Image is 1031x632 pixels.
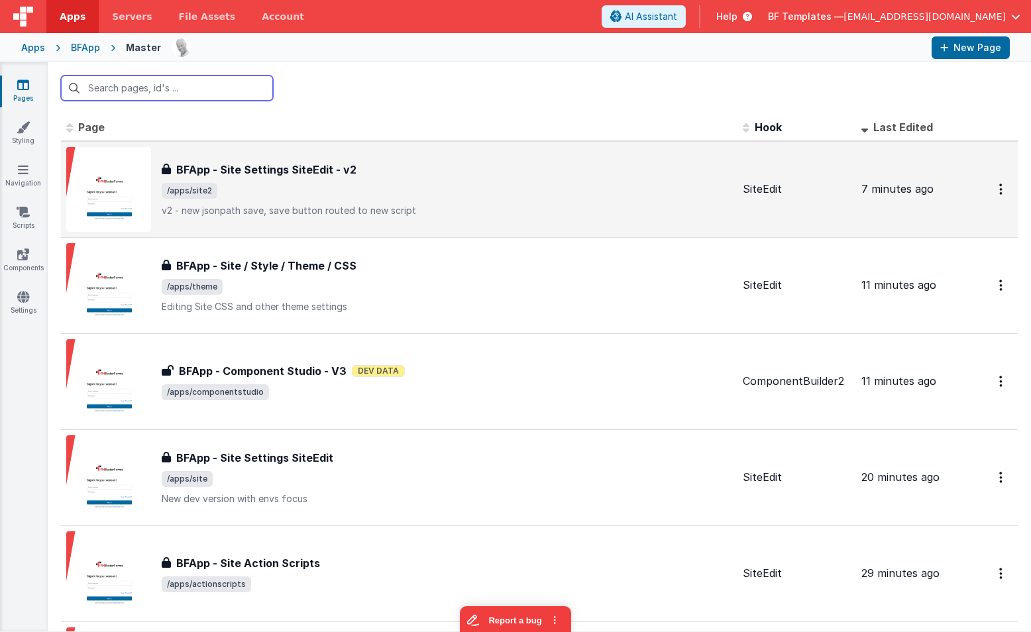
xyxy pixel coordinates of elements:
span: Last Edited [873,121,933,134]
span: 7 minutes ago [861,182,934,195]
div: SiteEdit [743,566,851,581]
button: Options [991,176,1012,203]
span: BF Templates — [768,10,843,23]
button: Options [991,368,1012,395]
div: SiteEdit [743,278,851,293]
button: BF Templates — [EMAIL_ADDRESS][DOMAIN_NAME] [768,10,1020,23]
span: [EMAIL_ADDRESS][DOMAIN_NAME] [843,10,1006,23]
div: SiteEdit [743,470,851,485]
h3: BFApp - Site Action Scripts [176,555,320,571]
span: /apps/site [162,471,213,487]
button: Options [991,464,1012,491]
div: ComponentBuilder2 [743,374,851,389]
span: 11 minutes ago [861,374,936,388]
span: /apps/actionscripts [162,576,251,592]
button: Options [991,272,1012,299]
span: 29 minutes ago [861,566,940,580]
span: Page [78,121,105,134]
h3: BFApp - Site Settings SiteEdit [176,450,333,466]
div: BFApp [71,41,100,54]
img: 11ac31fe5dc3d0eff3fbbbf7b26fa6e1 [172,38,191,57]
span: 11 minutes ago [861,278,936,291]
span: 20 minutes ago [861,470,940,484]
span: Servers [112,10,152,23]
span: Apps [60,10,85,23]
span: /apps/theme [162,279,223,295]
span: File Assets [179,10,236,23]
input: Search pages, id's ... [61,76,273,101]
span: /apps/componentstudio [162,384,269,400]
span: Help [716,10,737,23]
button: Options [991,560,1012,587]
p: New dev version with envs focus [162,492,732,505]
h3: BFApp - Site Settings SiteEdit - v2 [176,162,356,178]
span: Hook [755,121,782,134]
p: Editing Site CSS and other theme settings [162,300,732,313]
button: New Page [932,36,1010,59]
span: AI Assistant [625,10,677,23]
p: v2 - new jsonpath save, save button routed to new script [162,204,732,217]
h3: BFApp - Site / Style / Theme / CSS [176,258,356,274]
div: Apps [21,41,45,54]
span: /apps/site2 [162,183,217,199]
div: Master [126,41,161,54]
div: SiteEdit [743,182,851,197]
button: AI Assistant [602,5,686,28]
h3: BFApp - Component Studio - V3 [179,363,347,379]
span: Dev Data [352,365,405,377]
